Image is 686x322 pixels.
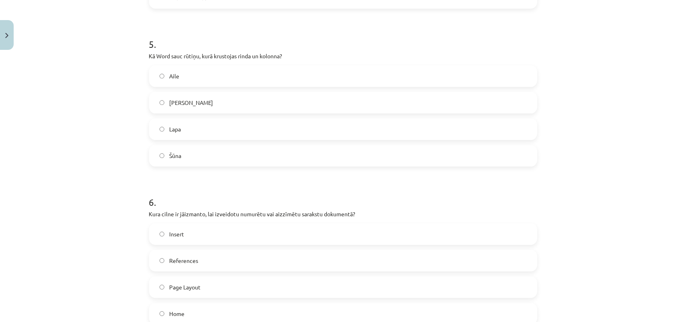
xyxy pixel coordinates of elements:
[149,183,537,207] h1: 6 .
[160,311,165,316] input: Home
[160,232,165,237] input: Insert
[169,72,179,80] span: Aile
[160,74,165,79] input: Aile
[169,98,213,107] span: [PERSON_NAME]
[169,283,201,291] span: Page Layout
[169,125,181,133] span: Lapa
[149,25,537,49] h1: 5 .
[160,258,165,263] input: References
[169,256,198,265] span: References
[5,33,8,38] img: icon-close-lesson-0947bae3869378f0d4975bcd49f059093ad1ed9edebbc8119c70593378902aed.svg
[149,52,537,60] p: Kā Word sauc rūtiņu, kurā krustojas rinda un kolonna?
[169,310,184,318] span: Home
[160,100,165,105] input: [PERSON_NAME]
[160,285,165,290] input: Page Layout
[149,210,537,218] p: Kura cilne ir jāizmanto, lai izveidotu numurētu vai aizzīmētu sarakstu dokumentā?
[160,127,165,132] input: Lapa
[169,152,181,160] span: Šūna
[169,230,184,238] span: Insert
[160,153,165,158] input: Šūna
